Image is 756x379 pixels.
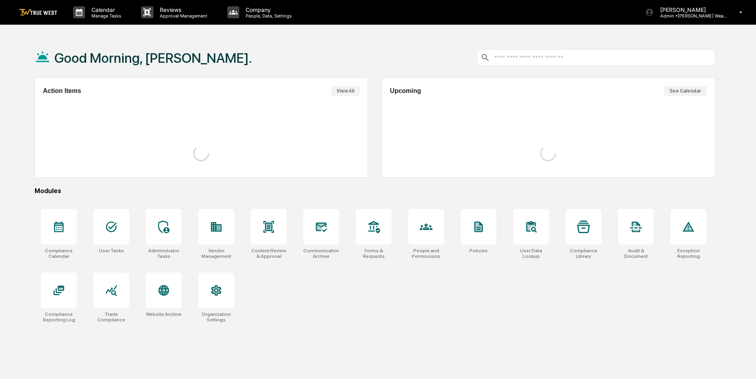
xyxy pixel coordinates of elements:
[41,311,77,323] div: Compliance Reporting Log
[408,248,444,259] div: People and Permissions
[356,248,392,259] div: Forms & Requests
[654,13,728,19] p: Admin • [PERSON_NAME] Wealth Management
[146,311,182,317] div: Website Archive
[85,13,125,19] p: Manage Tasks
[390,87,421,95] h2: Upcoming
[239,6,296,13] p: Company
[654,6,728,13] p: [PERSON_NAME]
[198,311,234,323] div: Organization Settings
[99,248,124,253] div: User Tasks
[664,86,707,96] button: See Calendar
[198,248,234,259] div: Vendor Management
[19,9,57,16] img: logo
[85,6,125,13] p: Calendar
[153,13,211,19] p: Approval Management
[146,248,182,259] div: Administrator Tasks
[618,248,654,259] div: Audit & Document Logs
[469,248,488,253] div: Policies
[513,248,549,259] div: User Data Lookup
[35,187,715,195] div: Modules
[54,50,252,66] h1: Good Morning, [PERSON_NAME].
[331,86,360,96] button: View All
[671,248,706,259] div: Exception Reporting
[93,311,129,323] div: Trade Compliance
[566,248,601,259] div: Compliance Library
[43,87,81,95] h2: Action Items
[303,248,339,259] div: Communications Archive
[251,248,287,259] div: Content Review & Approval
[153,6,211,13] p: Reviews
[41,248,77,259] div: Compliance Calendar
[239,13,296,19] p: People, Data, Settings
